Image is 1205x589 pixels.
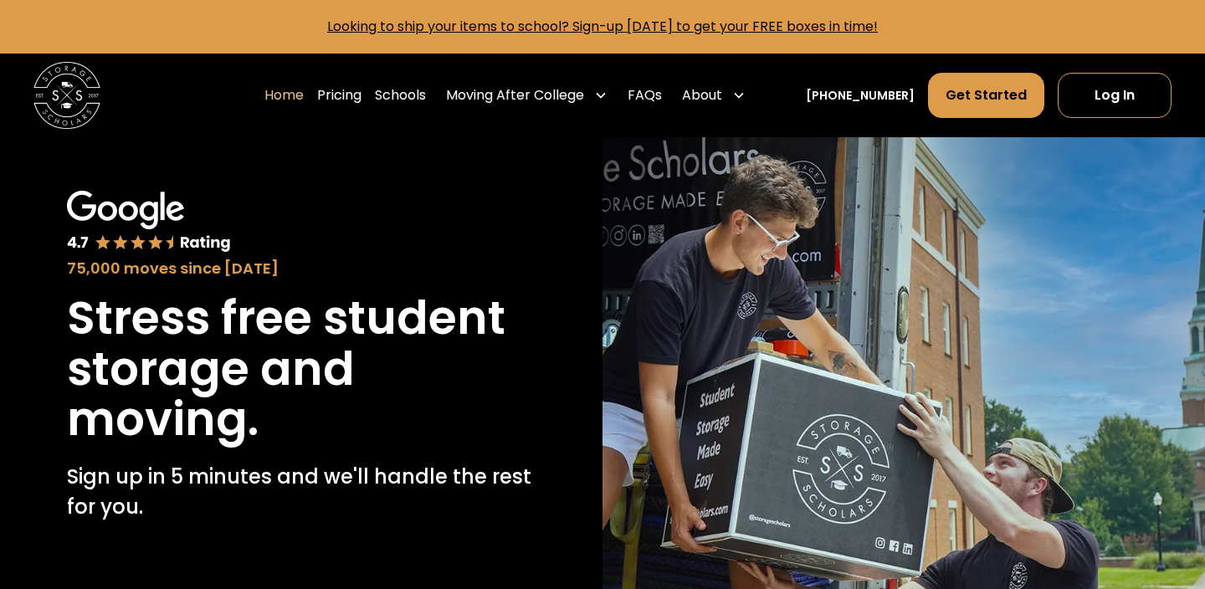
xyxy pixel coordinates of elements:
div: 75,000 moves since [DATE] [67,257,536,279]
h1: Stress free student storage and moving. [67,293,536,445]
img: Google 4.7 star rating [67,191,231,254]
a: Schools [375,72,426,119]
a: Pricing [317,72,361,119]
div: About [682,85,722,105]
a: FAQs [628,72,662,119]
a: [PHONE_NUMBER] [806,87,915,105]
a: Home [264,72,304,119]
a: home [33,62,100,129]
div: About [675,72,752,119]
a: Log In [1058,73,1172,118]
a: Looking to ship your items to school? Sign-up [DATE] to get your FREE boxes in time! [327,17,878,36]
p: Sign up in 5 minutes and we'll handle the rest for you. [67,462,536,522]
img: Storage Scholars main logo [33,62,100,129]
div: Moving After College [439,72,614,119]
a: Get Started [928,73,1044,118]
div: Moving After College [446,85,584,105]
